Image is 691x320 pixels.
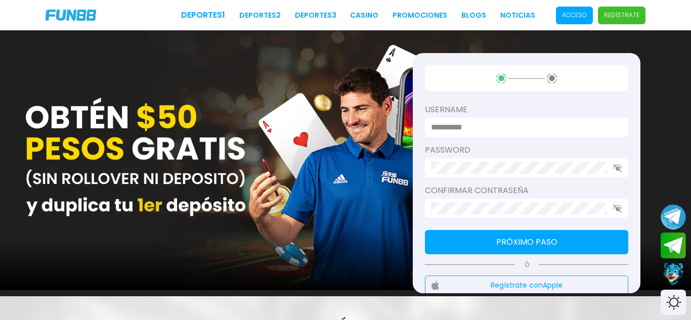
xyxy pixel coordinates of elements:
[181,9,225,21] a: Deportes1
[46,10,96,21] img: Company Logo
[661,204,686,230] button: Join telegram channel
[425,104,628,116] label: username
[661,261,686,287] button: Contact customer service
[461,10,486,21] a: BLOGS
[239,10,281,21] a: Deportes2
[661,290,686,315] div: Switch theme
[425,230,628,254] button: Próximo paso
[500,10,535,21] a: NOTICIAS
[350,10,378,21] a: CASINO
[425,260,628,269] p: Ó
[661,233,686,259] button: Join telegram
[295,10,336,21] a: Deportes3
[425,144,628,156] label: password
[562,11,587,20] p: Acceso
[393,10,447,21] a: Promociones
[425,276,628,295] button: Regístrate conApple
[425,185,628,197] label: Confirmar contraseña
[604,11,639,20] p: Regístrate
